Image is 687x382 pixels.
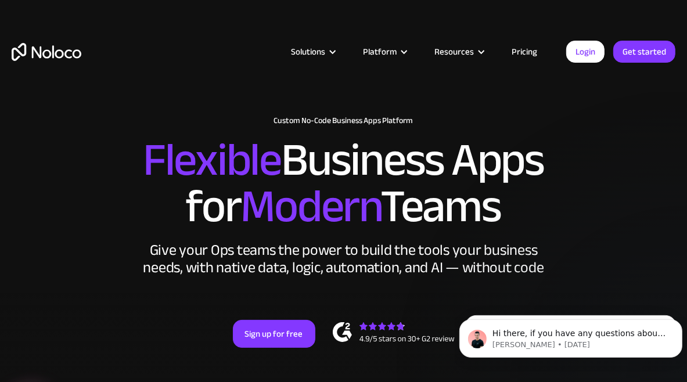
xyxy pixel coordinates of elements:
[497,44,552,59] a: Pricing
[420,44,497,59] div: Resources
[240,163,380,250] span: Modern
[291,44,325,59] div: Solutions
[348,44,420,59] div: Platform
[276,44,348,59] div: Solutions
[233,320,315,348] a: Sign up for free
[455,295,687,376] iframe: Intercom notifications message
[613,41,675,63] a: Get started
[363,44,397,59] div: Platform
[12,43,81,61] a: home
[141,242,547,276] div: Give your Ops teams the power to build the tools your business needs, with native data, logic, au...
[12,137,675,230] h2: Business Apps for Teams
[434,44,474,59] div: Resources
[12,116,675,125] h1: Custom No-Code Business Apps Platform
[143,117,281,203] span: Flexible
[566,41,605,63] a: Login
